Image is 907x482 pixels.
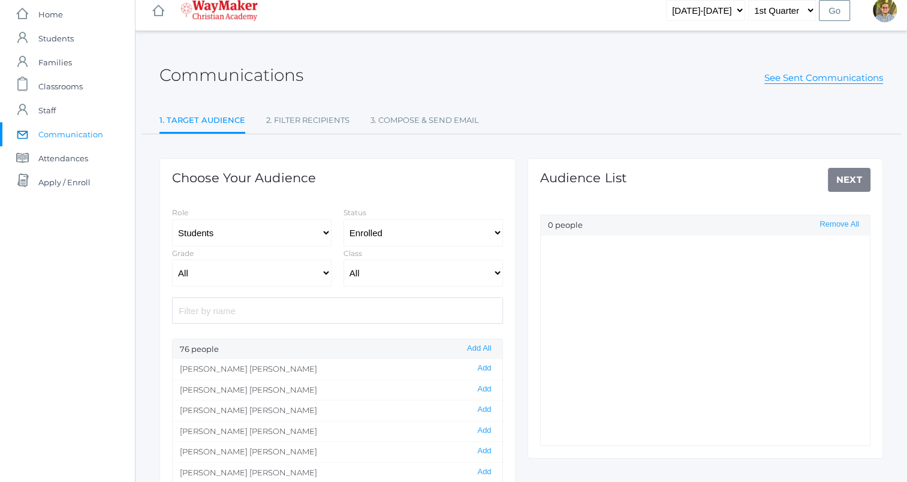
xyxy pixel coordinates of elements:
a: See Sent Communications [764,72,883,84]
button: Add All [463,344,495,354]
span: Classrooms [38,74,83,98]
label: Role [172,208,188,217]
h2: Communications [159,66,303,85]
span: Students [38,26,74,50]
li: [PERSON_NAME] [PERSON_NAME] [173,379,502,400]
a: 1. Target Audience [159,109,245,134]
span: Communication [38,122,103,146]
input: Filter by name [172,297,503,323]
li: [PERSON_NAME] [PERSON_NAME] [173,441,502,462]
button: Add [474,446,495,456]
label: Grade [172,249,194,258]
button: Add [474,405,495,415]
span: Staff [38,98,56,122]
h1: Choose Your Audience [172,171,316,185]
a: 3. Compose & Send Email [370,109,479,132]
button: Add [474,467,495,477]
button: Add [474,363,495,373]
li: [PERSON_NAME] [PERSON_NAME] [173,359,502,379]
button: Add [474,426,495,436]
span: Families [38,50,72,74]
span: Apply / Enroll [38,170,91,194]
a: 2. Filter Recipients [266,109,349,132]
h1: Audience List [540,171,627,185]
span: Home [38,2,63,26]
button: Add [474,384,495,394]
li: [PERSON_NAME] [PERSON_NAME] [173,421,502,442]
li: [PERSON_NAME] [PERSON_NAME] [173,400,502,421]
span: Attendances [38,146,88,170]
div: 0 people [541,215,870,236]
button: Remove All [816,219,863,230]
label: Status [343,208,366,217]
label: Class [343,249,362,258]
div: 76 people [173,339,502,360]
